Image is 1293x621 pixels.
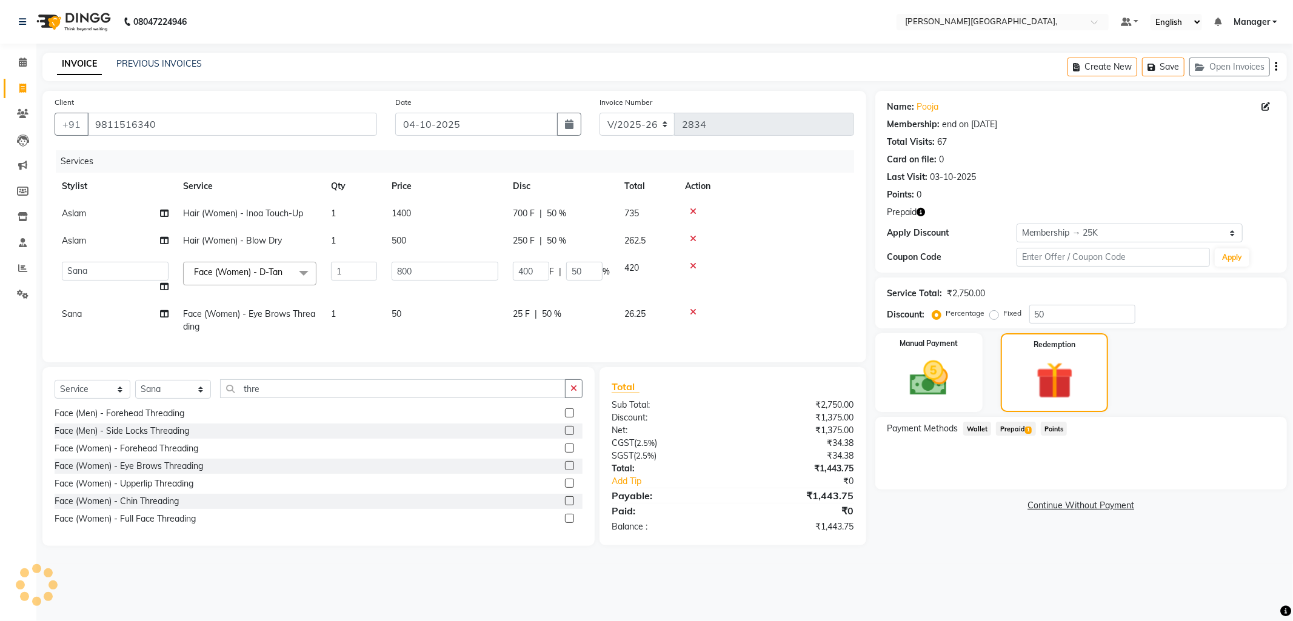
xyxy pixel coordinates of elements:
[55,513,196,525] div: Face (Women) - Full Face Threading
[887,188,915,201] div: Points:
[940,153,944,166] div: 0
[887,101,915,113] div: Name:
[55,407,184,420] div: Face (Men) - Forehead Threading
[1189,58,1270,76] button: Open Invoices
[57,53,102,75] a: INVOICE
[1142,58,1184,76] button: Save
[1234,16,1270,28] span: Manager
[549,265,554,278] span: F
[282,267,288,277] a: x
[887,287,943,300] div: Service Total:
[947,287,986,300] div: ₹2,750.00
[600,97,652,108] label: Invoice Number
[513,308,530,320] span: 25 F
[547,207,566,220] span: 50 %
[1017,248,1211,267] input: Enter Offer / Coupon Code
[624,308,646,319] span: 26.25
[55,460,203,473] div: Face (Women) - Eye Brows Threading
[678,173,854,200] th: Action
[946,308,985,319] label: Percentage
[506,173,617,200] th: Disc
[183,235,282,246] span: Hair (Women) - Blow Dry
[1004,308,1022,319] label: Fixed
[1067,58,1137,76] button: Create New
[624,208,639,219] span: 735
[31,5,114,39] img: logo
[603,462,733,475] div: Total:
[603,411,733,424] div: Discount:
[996,422,1035,436] span: Prepaid
[755,475,863,488] div: ₹0
[917,101,939,113] a: Pooja
[603,265,610,278] span: %
[331,208,336,219] span: 1
[733,488,863,503] div: ₹1,443.75
[1215,248,1249,267] button: Apply
[917,188,922,201] div: 0
[603,520,733,533] div: Balance :
[887,136,935,148] div: Total Visits:
[220,379,566,398] input: Search or Scan
[55,495,179,508] div: Face (Women) - Chin Threading
[733,411,863,424] div: ₹1,375.00
[887,153,937,166] div: Card on file:
[384,173,506,200] th: Price
[612,380,640,393] span: Total
[62,208,86,219] span: Aslam
[636,451,654,460] span: 2.5%
[1041,422,1067,436] span: Points
[540,234,542,247] span: |
[392,308,401,319] span: 50
[55,113,89,136] button: +91
[733,503,863,518] div: ₹0
[540,207,542,220] span: |
[624,235,646,246] span: 262.5
[547,234,566,247] span: 50 %
[183,308,315,332] span: Face (Women) - Eye Brows Threading
[55,425,189,437] div: Face (Men) - Side Locks Threading
[943,118,998,131] div: end on [DATE]
[1034,339,1075,350] label: Redemption
[887,171,928,184] div: Last Visit:
[603,503,733,518] div: Paid:
[116,58,202,69] a: PREVIOUS INVOICES
[900,338,958,349] label: Manual Payment
[392,235,406,246] span: 500
[617,173,678,200] th: Total
[733,450,863,462] div: ₹34.38
[887,422,958,435] span: Payment Methods
[624,262,639,273] span: 420
[878,499,1285,512] a: Continue Without Payment
[603,437,733,450] div: ( )
[535,308,537,320] span: |
[331,308,336,319] span: 1
[1024,357,1085,403] img: _gift.svg
[612,450,633,461] span: SGST
[1025,427,1032,434] span: 1
[133,5,187,39] b: 08047224946
[542,308,561,320] span: 50 %
[55,97,74,108] label: Client
[392,208,411,219] span: 1400
[559,265,561,278] span: |
[887,118,940,131] div: Membership:
[55,477,193,490] div: Face (Women) - Upperlip Threading
[87,113,377,136] input: Search by Name/Mobile/Email/Code
[603,450,733,462] div: ( )
[395,97,412,108] label: Date
[55,442,198,455] div: Face (Women) - Forehead Threading
[603,488,733,503] div: Payable:
[733,520,863,533] div: ₹1,443.75
[62,308,82,319] span: Sana
[603,424,733,437] div: Net:
[55,173,176,200] th: Stylist
[733,462,863,475] div: ₹1,443.75
[194,267,282,277] span: Face (Women) - D-Tan
[331,235,336,246] span: 1
[603,399,733,411] div: Sub Total:
[513,234,535,247] span: 250 F
[963,422,992,436] span: Wallet
[603,475,755,488] a: Add Tip
[176,173,324,200] th: Service
[887,308,925,321] div: Discount:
